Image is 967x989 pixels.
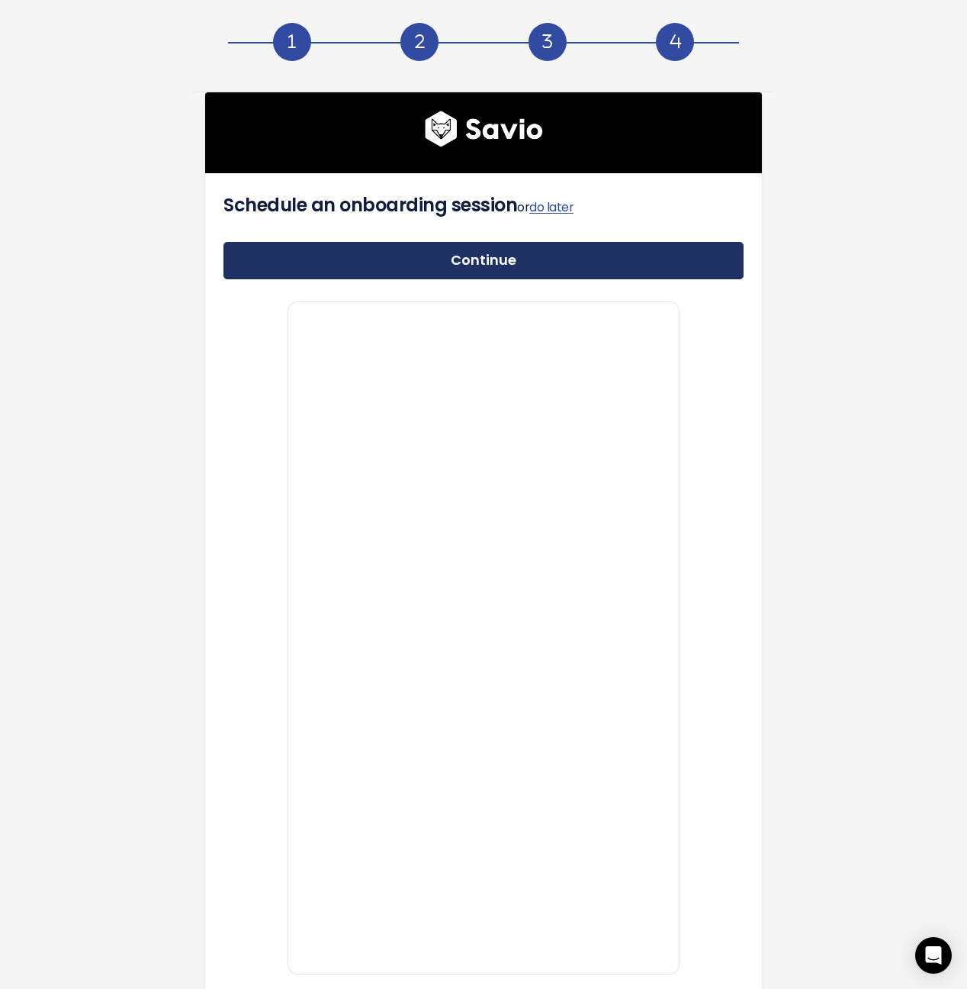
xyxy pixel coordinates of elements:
span: or [517,198,573,216]
img: logo600x187.a314fd40982d.png [425,111,543,147]
h4: Schedule an onboarding session [223,192,744,219]
iframe: ae2f772f [288,302,679,974]
a: Continue [223,242,744,279]
div: Open Intercom Messenger [915,937,952,974]
a: do later [529,198,573,216]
